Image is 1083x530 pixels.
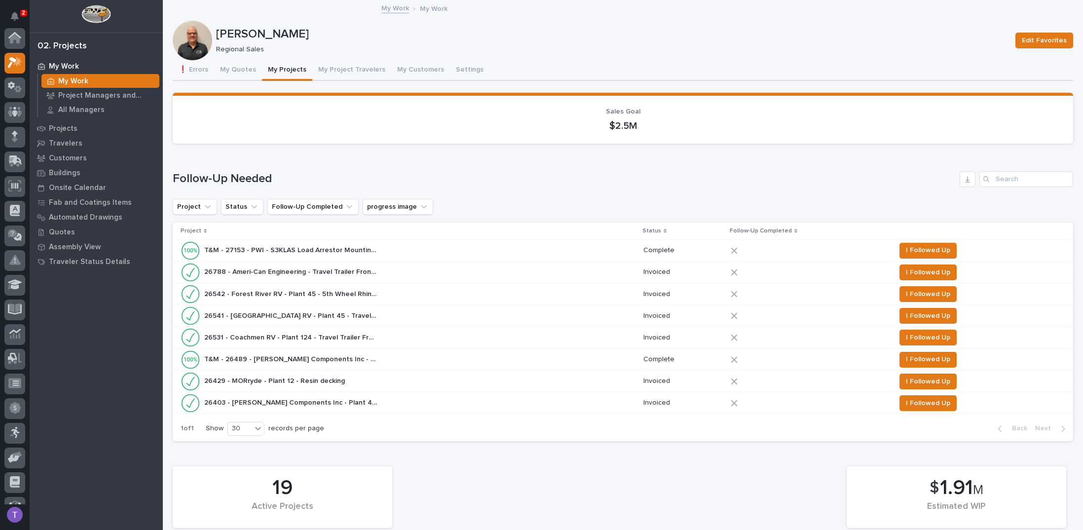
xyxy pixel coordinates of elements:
[173,392,1073,414] tr: 26403 - [PERSON_NAME] Components Inc - Plant 45 - Custom Torsion Axle Lifting Device26403 - [PERS...
[49,124,77,133] p: Projects
[181,226,201,236] p: Project
[49,184,106,192] p: Onsite Calendar
[204,244,379,255] p: T&M - 27153 - PWI - S3KLAS Load Arrestor Mounting Bracket
[1006,424,1027,433] span: Back
[267,199,359,215] button: Follow-Up Completed
[643,246,723,255] p: Complete
[228,423,252,434] div: 30
[81,5,111,23] img: Workspace Logo
[204,353,379,364] p: T&M - 26489 - Lippert Components Inc - Plant 45 Lifting Hook Modifications - T&M
[973,484,983,496] span: M
[1031,424,1073,433] button: Next
[262,60,312,81] button: My Projects
[30,210,163,225] a: Automated Drawings
[906,288,950,300] span: I Followed Up
[30,195,163,210] a: Fab and Coatings Items
[906,332,950,343] span: I Followed Up
[30,165,163,180] a: Buildings
[204,375,347,385] p: 26429 - MORryde - Plant 12 - Resin decking
[37,41,87,52] div: 02. Projects
[12,12,25,28] div: Notifications2
[906,353,950,365] span: I Followed Up
[30,136,163,151] a: Travelers
[206,424,224,433] p: Show
[642,226,661,236] p: Status
[38,74,163,88] a: My Work
[30,121,163,136] a: Projects
[643,334,723,342] p: Invoiced
[173,416,202,441] p: 1 of 1
[643,268,723,276] p: Invoiced
[643,377,723,385] p: Invoiced
[420,2,448,13] p: My Work
[58,77,88,86] p: My Work
[173,60,214,81] button: ❗ Errors
[391,60,450,81] button: My Customers
[173,262,1073,283] tr: 26788 - Ameri-Can Engineering - Travel Trailer Front Rotational Coupler26788 - Ameri-Can Engineer...
[173,283,1073,305] tr: 26542 - Forest River RV - Plant 45 - 5th Wheel Rhino Front Rotational Coupler26542 - Forest River...
[173,239,1073,261] tr: T&M - 27153 - PWI - S3KLAS Load Arrestor Mounting BracketT&M - 27153 - PWI - S3KLAS Load Arrestor...
[49,213,122,222] p: Automated Drawings
[58,91,155,100] p: Project Managers and Engineers
[863,501,1049,522] div: Estimated WIP
[990,424,1031,433] button: Back
[899,243,957,259] button: I Followed Up
[381,2,409,13] a: My Work
[49,169,80,178] p: Buildings
[49,243,101,252] p: Assembly View
[899,395,957,411] button: I Followed Up
[189,476,375,500] div: 19
[30,180,163,195] a: Onsite Calendar
[49,228,75,237] p: Quotes
[38,103,163,116] a: All Managers
[899,352,957,368] button: I Followed Up
[1022,35,1067,46] span: Edit Favorites
[1015,33,1073,48] button: Edit Favorites
[979,171,1073,187] input: Search
[906,266,950,278] span: I Followed Up
[185,120,1061,132] p: $2.5M
[49,62,79,71] p: My Work
[899,286,957,302] button: I Followed Up
[49,139,82,148] p: Travelers
[899,374,957,389] button: I Followed Up
[363,199,433,215] button: progress image
[4,504,25,525] button: users-avatar
[940,478,973,498] span: 1.91
[214,60,262,81] button: My Quotes
[906,397,950,409] span: I Followed Up
[173,327,1073,348] tr: 26531 - Coachmen RV - Plant 124 - Travel Trailer Front Rotational Coupler26531 - Coachmen RV - Pl...
[312,60,391,81] button: My Project Travelers
[216,27,1008,41] p: [PERSON_NAME]
[173,348,1073,370] tr: T&M - 26489 - [PERSON_NAME] Components Inc - Plant 45 Lifting Hook Modifications - T&MT&M - 26489...
[930,479,939,497] span: $
[906,244,950,256] span: I Followed Up
[906,310,950,322] span: I Followed Up
[22,9,25,16] p: 2
[899,308,957,324] button: I Followed Up
[4,6,25,27] button: Notifications
[899,265,957,280] button: I Followed Up
[606,108,640,115] span: Sales Goal
[49,258,130,266] p: Traveler Status Details
[38,88,163,102] a: Project Managers and Engineers
[899,330,957,345] button: I Followed Up
[216,45,1004,54] p: Regional Sales
[643,399,723,407] p: Invoiced
[730,226,792,236] p: Follow-Up Completed
[204,397,379,407] p: 26403 - Lippert Components Inc - Plant 45 - Custom Torsion Axle Lifting Device
[173,199,217,215] button: Project
[268,424,324,433] p: records per page
[906,376,950,387] span: I Followed Up
[30,239,163,254] a: Assembly View
[30,59,163,74] a: My Work
[58,106,105,114] p: All Managers
[189,501,375,522] div: Active Projects
[450,60,489,81] button: Settings
[204,266,379,276] p: 26788 - Ameri-Can Engineering - Travel Trailer Front Rotational Coupler
[204,310,379,320] p: 26541 - Forest River RV - Plant 45 - Travel Trailer Front Rotational Coupler
[30,151,163,165] a: Customers
[204,288,379,299] p: 26542 - Forest River RV - Plant 45 - 5th Wheel Rhino Front Rotational Coupler
[221,199,263,215] button: Status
